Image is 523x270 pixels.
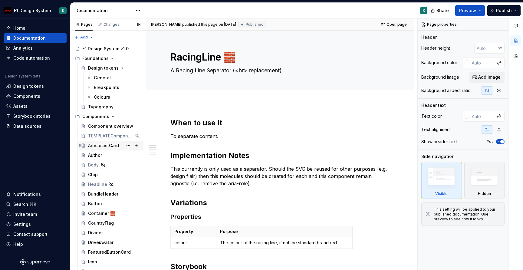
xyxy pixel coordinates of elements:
span: Preview [459,8,476,14]
div: Typography [88,104,113,110]
h2: Variations [170,198,390,208]
button: Search ⌘K [4,199,67,209]
div: Background aspect ratio [421,87,471,94]
div: Hidden [478,191,491,196]
div: Design tokens [13,83,44,89]
a: DriverAvatar [78,238,143,247]
h3: Properties [170,212,390,221]
span: Add [80,35,88,40]
div: Storybook stories [13,113,51,119]
div: Header [421,34,437,40]
span: Add image [478,74,501,80]
a: Author [78,150,143,160]
div: Body [88,162,99,168]
div: Documentation [13,35,46,41]
div: Contact support [13,231,48,237]
div: Search ⌘K [13,201,36,207]
div: Design system data [5,74,41,79]
div: Button [88,201,102,207]
div: Visible [435,191,448,196]
div: Analytics [13,45,33,51]
div: Divider [88,230,103,236]
div: Visible [421,162,462,199]
a: Analytics [4,43,67,53]
a: Button [78,199,143,209]
a: Invite team [4,209,67,219]
div: Hidden [464,162,505,199]
div: Headline [88,181,107,187]
a: FeaturedButtonCard [78,247,143,257]
button: Preview [455,5,485,16]
a: Container 🧱 [78,209,143,218]
a: Data sources [4,121,67,131]
div: This setting will be applied to your published documentation. Use preview to see how it looks. [434,207,501,222]
a: Breakpoints [84,83,143,92]
div: F1 Design System v1.0 [82,46,129,52]
div: Components [13,93,40,99]
div: CountryFlag [88,220,114,226]
a: Divider [78,228,143,238]
div: Header height [421,45,450,51]
a: Body [78,160,143,170]
div: Invite team [13,211,37,217]
button: Contact support [4,229,67,239]
div: Breakpoints [94,84,119,91]
p: Property [174,229,212,235]
div: Colours [94,94,110,100]
div: Foundations [73,54,143,63]
label: Yes [487,139,494,144]
img: c8f40afb-e0f1-40b1-98b2-071a2e9e4f46.png [4,7,12,14]
a: Icon [78,257,143,267]
a: Home [4,23,67,33]
a: ArticleListCard [78,141,143,150]
a: Design tokens [4,81,67,91]
p: Purpose [220,229,349,235]
input: Auto [469,111,494,122]
div: Header text [421,102,446,108]
div: Text alignment [421,127,451,133]
button: Help [4,239,67,249]
a: BundleHeader [78,189,143,199]
a: Documentation [4,33,67,43]
div: Background color [421,60,457,66]
div: Documentation [75,8,133,14]
p: px [498,46,502,51]
div: published this page on [DATE] [182,22,236,27]
span: Published [246,22,264,27]
div: Background image [421,74,459,80]
span: [PERSON_NAME] [151,22,181,27]
a: Storybook stories [4,111,67,121]
button: Add image [469,72,505,83]
div: Home [13,25,25,31]
p: The colour of the racing line, if not the standard brand red [220,240,349,246]
div: Code automation [13,55,50,61]
div: Side navigation [421,153,455,160]
a: CountryFlag [78,218,143,228]
span: Publish [496,8,512,14]
div: TEMPLATEComponent [88,133,133,139]
a: Settings [4,219,67,229]
a: Colours [84,92,143,102]
svg: Supernova Logo [20,259,50,265]
p: colour [174,240,212,246]
div: Help [13,241,23,247]
a: Code automation [4,53,67,63]
h2: Implementation Notes [170,151,390,160]
div: K [62,8,64,13]
a: Headline [78,179,143,189]
a: F1 Design System v1.0 [73,44,143,54]
div: Text color [421,113,442,119]
span: Share [436,8,449,14]
textarea: RacingLine 🧱 [169,50,389,64]
div: DriverAvatar [88,239,113,245]
div: Icon [88,259,97,265]
textarea: A Racing Line Separator (<hr> replacement) [169,66,389,75]
a: TEMPLATEComponent [78,131,143,141]
div: Assets [13,103,28,109]
div: Design tokens [88,65,119,71]
span: Open page [386,22,407,27]
div: Foundations [82,55,109,61]
div: Notifications [13,191,41,197]
button: Publish [487,5,521,16]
